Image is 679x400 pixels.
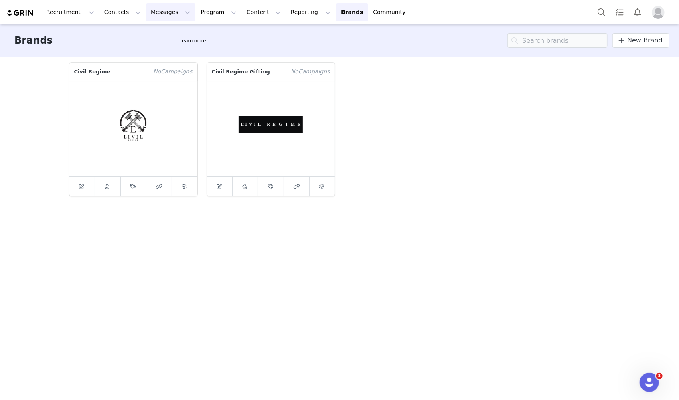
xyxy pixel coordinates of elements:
button: Contacts [99,3,146,21]
button: Notifications [629,3,647,21]
span: New Brand [627,36,663,45]
span: 3 [656,373,663,379]
button: Search [593,3,610,21]
button: Content [242,3,286,21]
span: No [153,67,161,76]
button: Recruitment [41,3,99,21]
a: Tasks [611,3,628,21]
button: Reporting [286,3,336,21]
button: Messages [146,3,195,21]
span: s [189,67,192,76]
input: Search brands [507,33,608,48]
iframe: Intercom live chat [640,373,659,392]
div: Tooltip anchor [178,37,207,45]
img: placeholder-profile.jpg [652,6,665,19]
button: Program [196,3,241,21]
span: No [291,67,298,76]
a: Community [369,3,414,21]
a: New Brand [612,33,669,48]
span: Campaign [286,63,334,81]
span: s [327,67,330,76]
a: Brands [336,3,368,21]
span: Campaign [148,63,197,81]
button: Profile [647,6,673,19]
img: grin logo [6,9,34,17]
p: Civil Regime [69,63,149,81]
h3: Brands [14,33,53,48]
p: Civil Regime Gifting [207,63,286,81]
